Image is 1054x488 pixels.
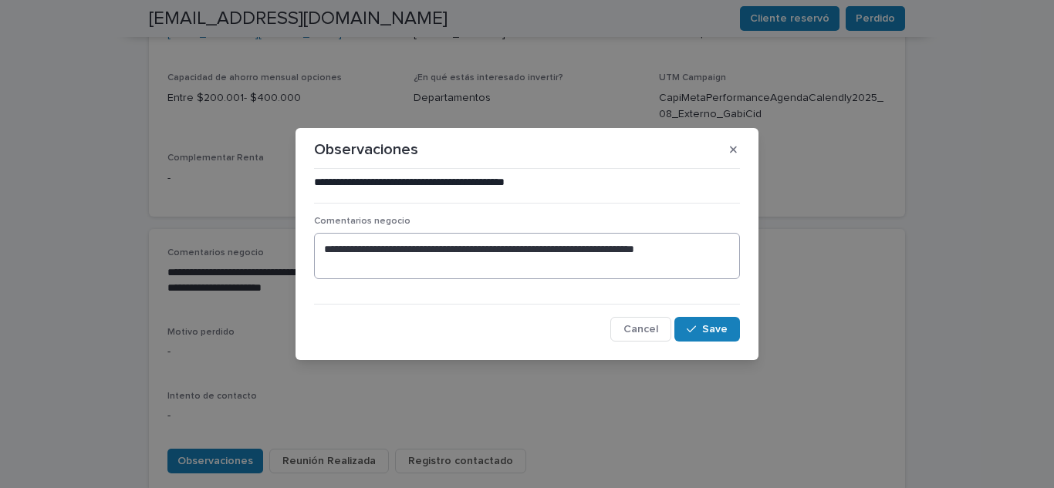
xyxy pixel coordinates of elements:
[623,324,658,335] span: Cancel
[674,317,740,342] button: Save
[610,317,671,342] button: Cancel
[702,324,728,335] span: Save
[314,217,410,226] span: Comentarios negocio
[314,140,418,159] p: Observaciones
